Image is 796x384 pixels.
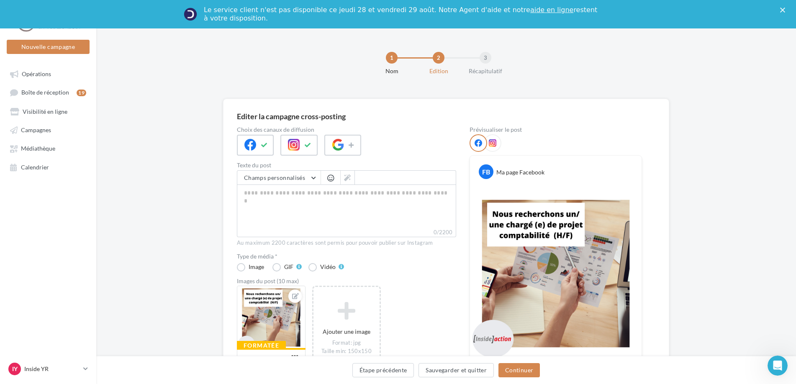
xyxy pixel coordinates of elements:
a: Opérations [5,66,91,81]
div: Edition [412,67,465,75]
span: IY [12,365,18,373]
a: Boîte de réception19 [5,84,91,100]
span: Campagnes [21,126,51,133]
div: Prévisualiser le post [470,127,642,133]
span: Visibilité en ligne [23,108,67,115]
a: Médiathèque [5,141,91,156]
button: Nouvelle campagne [7,40,90,54]
span: Calendrier [21,164,49,171]
button: Champs personnalisés [237,171,321,185]
a: aide en ligne [530,6,573,14]
a: Campagnes [5,122,91,137]
p: Inside YR [24,365,80,373]
button: Étape précédente [352,363,414,377]
div: Formatée [237,341,286,350]
button: Sauvegarder et quitter [419,363,494,377]
label: 0/2200 [237,228,456,237]
div: Nom [365,67,419,75]
div: 2 [433,52,444,64]
div: 19 [77,90,86,96]
div: FB [479,164,493,179]
div: Le service client n'est pas disponible ce jeudi 28 et vendredi 29 août. Notre Agent d'aide et not... [204,6,599,23]
div: Images du post (10 max) [237,278,456,284]
span: Médiathèque [21,145,55,152]
div: Au maximum 2200 caractères sont permis pour pouvoir publier sur Instagram [237,239,456,247]
div: Vidéo [320,264,336,270]
label: Texte du post [237,162,456,168]
div: Récapitulatif [459,67,512,75]
span: Opérations [22,70,51,77]
div: GIF [284,264,293,270]
div: 1 [386,52,398,64]
label: Choix des canaux de diffusion [237,127,456,133]
span: Boîte de réception [21,89,69,96]
span: Champs personnalisés [244,174,305,181]
img: Profile image for Service-Client [184,8,197,21]
div: 3 [480,52,491,64]
a: Visibilité en ligne [5,104,91,119]
div: Editer la campagne cross-posting [237,113,346,120]
iframe: Intercom live chat [768,356,788,376]
label: Type de média * [237,253,456,259]
div: Ma page Facebook [496,168,544,177]
a: IY Inside YR [7,361,90,377]
a: Calendrier [5,159,91,174]
div: Chargé de projet comptabilité [244,354,287,381]
div: Fermer [780,8,788,13]
button: Continuer [498,363,540,377]
div: Image [249,264,264,270]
